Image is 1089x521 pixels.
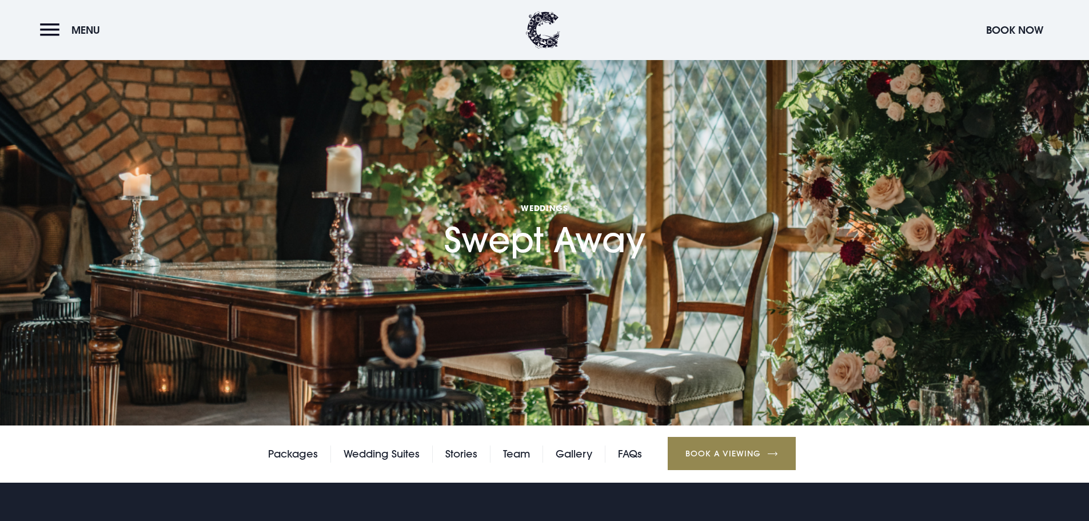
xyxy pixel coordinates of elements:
[503,446,530,463] a: Team
[556,446,592,463] a: Gallery
[445,446,477,463] a: Stories
[40,18,106,42] button: Menu
[444,202,645,213] span: Weddings
[344,446,420,463] a: Wedding Suites
[444,138,645,261] h1: Swept Away
[526,11,560,49] img: Clandeboye Lodge
[980,18,1049,42] button: Book Now
[618,446,642,463] a: FAQs
[668,437,796,470] a: Book a Viewing
[268,446,318,463] a: Packages
[71,23,100,37] span: Menu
